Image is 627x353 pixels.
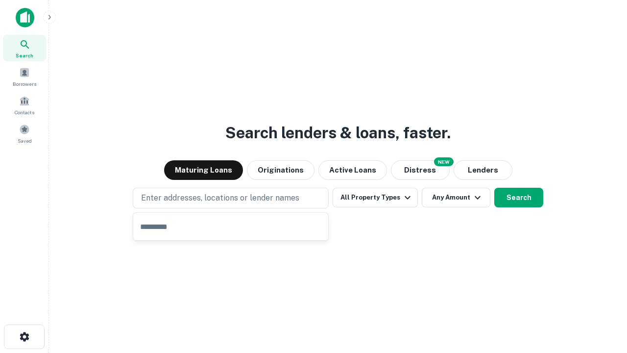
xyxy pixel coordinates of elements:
img: capitalize-icon.png [16,8,34,27]
iframe: Chat Widget [578,275,627,322]
div: NEW [434,157,454,166]
span: Search [16,51,33,59]
button: Search distressed loans with lien and other non-mortgage details. [391,160,450,180]
button: Maturing Loans [164,160,243,180]
button: Any Amount [422,188,490,207]
button: Active Loans [318,160,387,180]
span: Contacts [15,108,34,116]
button: Search [494,188,543,207]
a: Saved [3,120,46,147]
a: Contacts [3,92,46,118]
a: Borrowers [3,63,46,90]
button: Lenders [454,160,512,180]
button: Enter addresses, locations or lender names [133,188,329,208]
h3: Search lenders & loans, faster. [225,121,451,145]
span: Borrowers [13,80,36,88]
p: Enter addresses, locations or lender names [141,192,299,204]
span: Saved [18,137,32,145]
button: Originations [247,160,314,180]
button: All Property Types [333,188,418,207]
a: Search [3,35,46,61]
